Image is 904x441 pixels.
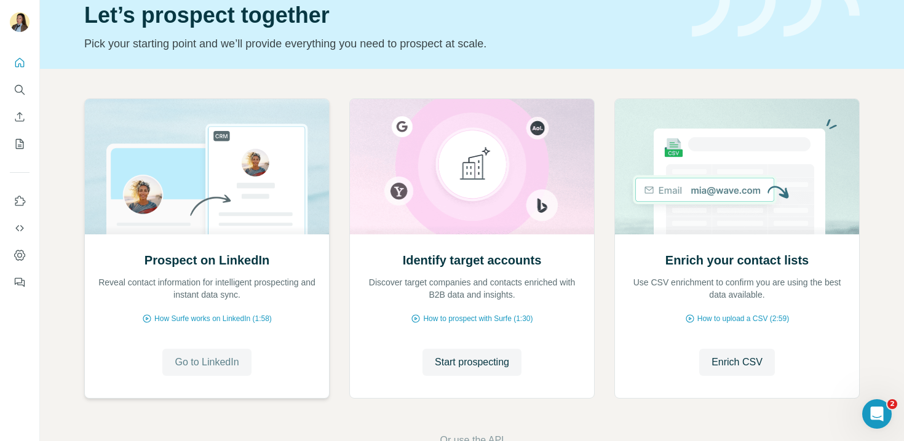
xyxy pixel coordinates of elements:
[627,276,847,301] p: Use CSV enrichment to confirm you are using the best data available.
[154,313,272,324] span: How Surfe works on LinkedIn (1:58)
[10,106,30,128] button: Enrich CSV
[712,355,763,370] span: Enrich CSV
[84,99,330,234] img: Prospect on LinkedIn
[10,79,30,101] button: Search
[423,313,533,324] span: How to prospect with Surfe (1:30)
[10,217,30,239] button: Use Surfe API
[699,349,775,376] button: Enrich CSV
[162,349,251,376] button: Go to LinkedIn
[349,99,595,234] img: Identify target accounts
[84,35,677,52] p: Pick your starting point and we’ll provide everything you need to prospect at scale.
[403,252,542,269] h2: Identify target accounts
[10,52,30,74] button: Quick start
[175,355,239,370] span: Go to LinkedIn
[10,271,30,293] button: Feedback
[665,252,809,269] h2: Enrich your contact lists
[614,99,860,234] img: Enrich your contact lists
[97,276,317,301] p: Reveal contact information for intelligent prospecting and instant data sync.
[84,3,677,28] h1: Let’s prospect together
[10,244,30,266] button: Dashboard
[10,133,30,155] button: My lists
[10,190,30,212] button: Use Surfe on LinkedIn
[145,252,269,269] h2: Prospect on LinkedIn
[697,313,789,324] span: How to upload a CSV (2:59)
[10,12,30,32] img: Avatar
[362,276,582,301] p: Discover target companies and contacts enriched with B2B data and insights.
[422,349,521,376] button: Start prospecting
[435,355,509,370] span: Start prospecting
